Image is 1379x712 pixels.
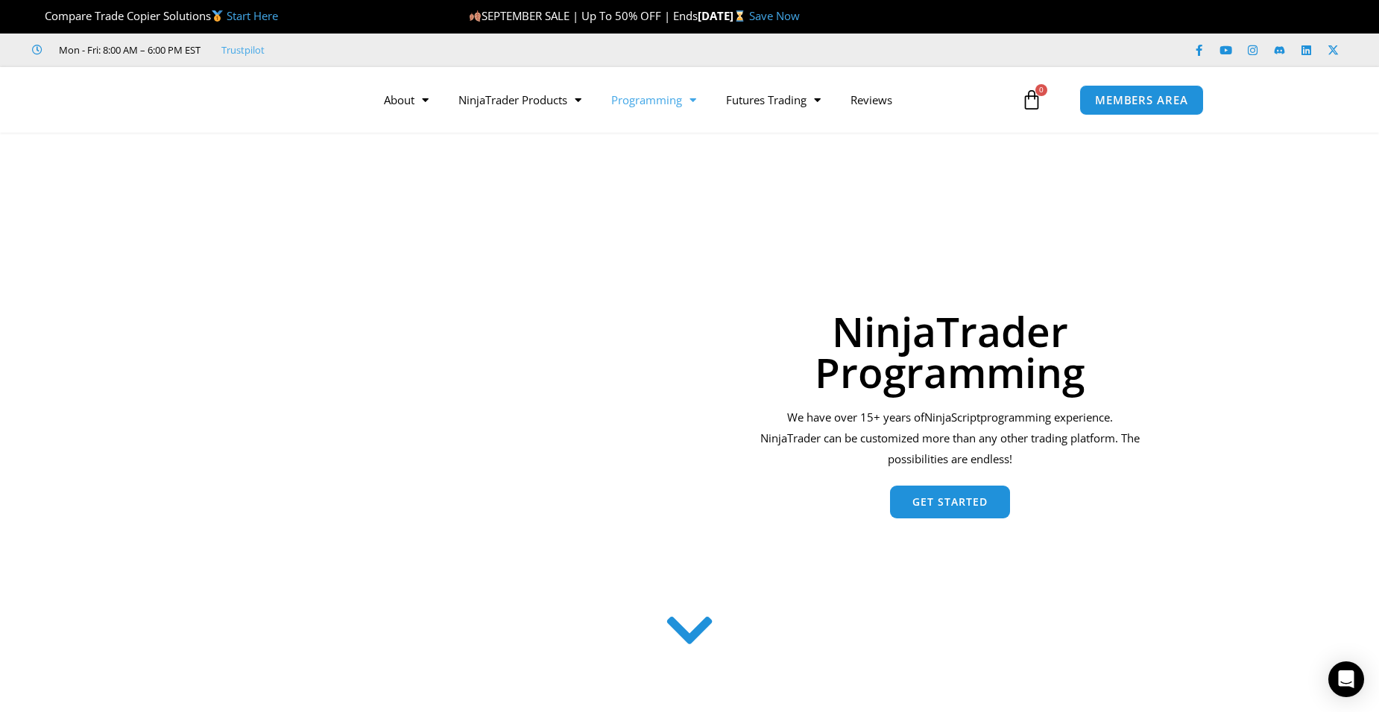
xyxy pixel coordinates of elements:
[698,8,749,23] strong: [DATE]
[212,10,223,22] img: 🥇
[760,410,1140,466] span: programming experience. NinjaTrader can be customized more than any other trading platform. The p...
[924,410,980,425] span: NinjaScript
[749,8,800,23] a: Save Now
[1035,84,1047,96] span: 0
[257,211,689,585] img: programming 1 | Affordable Indicators – NinjaTrader
[890,486,1010,518] a: Get Started
[1328,661,1364,697] div: Open Intercom Messenger
[33,10,44,22] img: 🏆
[227,8,278,23] a: Start Here
[912,497,988,507] span: Get Started
[711,83,836,117] a: Futures Trading
[156,73,316,127] img: LogoAI | Affordable Indicators – NinjaTrader
[221,41,265,59] a: Trustpilot
[1079,85,1204,115] a: MEMBERS AREA
[369,83,1017,117] nav: Menu
[369,83,444,117] a: About
[836,83,907,117] a: Reviews
[596,83,711,117] a: Programming
[55,41,201,59] span: Mon - Fri: 8:00 AM – 6:00 PM EST
[470,10,481,22] img: 🍂
[1095,95,1188,106] span: MEMBERS AREA
[444,83,596,117] a: NinjaTrader Products
[756,407,1144,470] div: We have over 15+ years of
[734,10,745,22] img: ⌛
[999,78,1064,121] a: 0
[756,311,1144,392] h1: NinjaTrader Programming
[469,8,698,23] span: SEPTEMBER SALE | Up To 50% OFF | Ends
[32,8,278,23] span: Compare Trade Copier Solutions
